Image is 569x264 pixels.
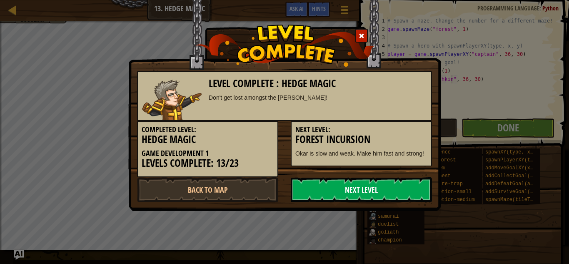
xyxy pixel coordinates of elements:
div: Don't get lost amongst the [PERSON_NAME]! [209,93,427,102]
p: Okar is slow and weak. Make him fast and strong! [295,149,427,158]
h5: Game Development 1 [142,149,274,158]
a: Back to Map [137,177,278,202]
h3: Forest Incursion [295,134,427,145]
h3: Levels Complete: 13/23 [142,158,274,169]
h3: Level Complete : Hedge Magic [209,78,427,89]
a: Next Level [291,177,432,202]
h3: Hedge Magic [142,134,274,145]
img: level_complete.png [195,25,374,67]
h5: Next Level: [295,126,427,134]
h5: Completed Level: [142,126,274,134]
img: knight.png [142,80,202,120]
